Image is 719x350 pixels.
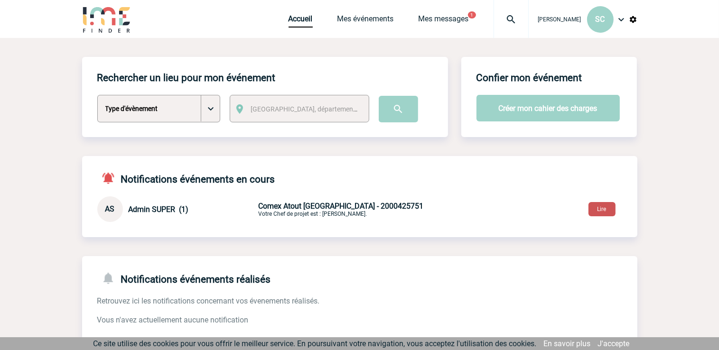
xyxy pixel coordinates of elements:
button: Lire [588,202,616,216]
span: [PERSON_NAME] [538,16,581,23]
span: [GEOGRAPHIC_DATA], département, région... [251,105,383,113]
span: Comex Atout [GEOGRAPHIC_DATA] - 2000425751 [259,202,424,211]
div: Conversation privée : Client - Agence [97,196,257,222]
h4: Notifications événements réalisés [97,271,271,285]
button: Créer mon cahier des charges [476,95,620,121]
h4: Notifications événements en cours [97,171,275,185]
span: Vous n'avez actuellement aucune notification [97,315,249,324]
p: Votre Chef de projet est : [PERSON_NAME]. [259,202,482,217]
input: Submit [379,96,418,122]
span: SC [596,15,605,24]
button: 1 [468,11,476,18]
a: Mes événements [337,14,394,28]
span: AS [105,204,115,213]
a: Mes messages [419,14,469,28]
img: notifications-24-px-g.png [101,271,121,285]
a: Lire [581,204,623,213]
a: AS Admin SUPER (1) Comex Atout [GEOGRAPHIC_DATA] - 2000425751Votre Chef de projet est : [PERSON_N... [97,204,482,213]
a: J'accepte [598,339,630,348]
span: Admin SUPER (1) [129,205,189,214]
img: notifications-active-24-px-r.png [101,171,121,185]
h4: Rechercher un lieu pour mon événement [97,72,276,83]
a: Accueil [289,14,313,28]
h4: Confier mon événement [476,72,582,83]
img: IME-Finder [82,6,131,33]
a: En savoir plus [544,339,591,348]
span: Retrouvez ici les notifications concernant vos évenements réalisés. [97,296,320,305]
span: Ce site utilise des cookies pour vous offrir le meilleur service. En poursuivant votre navigation... [93,339,537,348]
